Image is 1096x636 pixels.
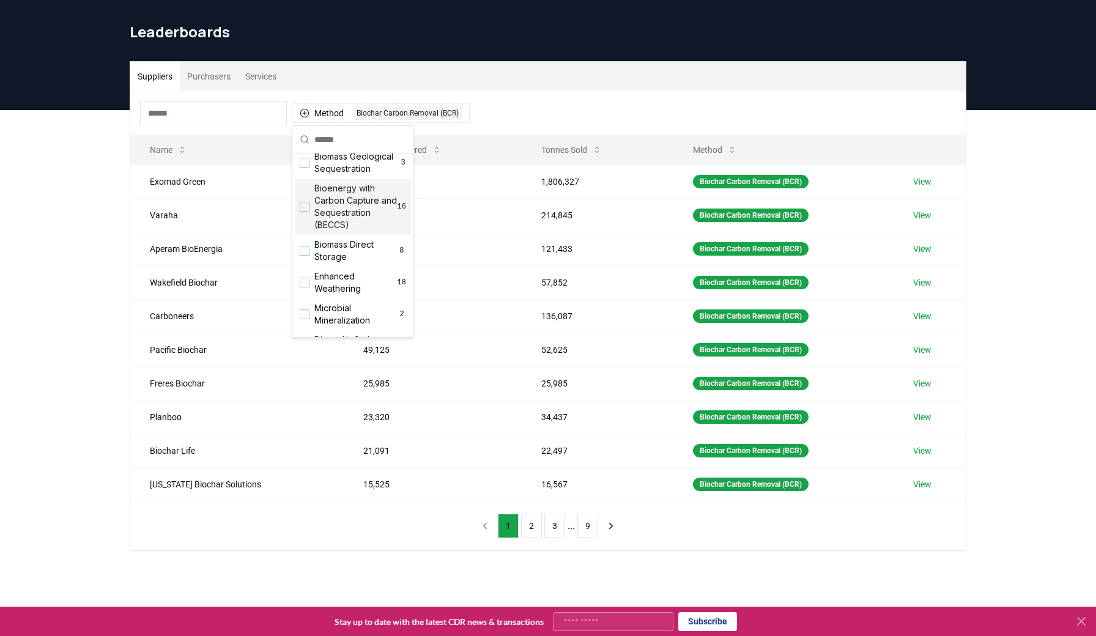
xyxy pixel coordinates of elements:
button: Services [238,62,284,91]
button: Name [140,138,197,162]
td: 53,601 [344,299,522,333]
span: Direct Air Carbon Capture and Sequestration (DACCS) [314,334,398,383]
div: Biochar Carbon Removal (BCR) [693,242,809,256]
td: Pacific Biochar [130,333,344,366]
button: Tonnes Sold [531,138,612,162]
td: 52,625 [522,333,673,366]
td: 89,548 [344,232,522,265]
span: Enhanced Weathering [314,270,397,295]
td: Carboneers [130,299,344,333]
span: 2 [398,309,406,319]
button: Method [683,138,747,162]
a: View [913,344,931,356]
button: 2 [521,514,542,538]
a: View [913,445,931,457]
td: 49,125 [344,333,522,366]
div: Biochar Carbon Removal (BCR) [693,410,809,424]
span: 18 [397,278,406,287]
td: 57,852 [522,265,673,299]
td: 25,985 [522,366,673,400]
button: 9 [577,514,598,538]
td: 1,806,327 [522,165,673,198]
td: Aperam BioEnergia [130,232,344,265]
td: 214,845 [522,198,673,232]
a: View [913,209,931,221]
button: MethodBiochar Carbon Removal (BCR) [292,103,470,123]
h1: Leaderboards [130,22,966,42]
div: Biochar Carbon Removal (BCR) [693,209,809,222]
span: 16 [398,202,406,212]
div: Biochar Carbon Removal (BCR) [693,377,809,390]
td: [US_STATE] Biochar Solutions [130,467,344,501]
button: next page [601,514,621,538]
td: 195,912 [344,165,522,198]
div: Biochar Carbon Removal (BCR) [693,309,809,323]
span: Bioenergy with Carbon Capture and Sequestration (BECCS) [314,182,398,231]
td: Freres Biochar [130,366,344,400]
button: 1 [498,514,519,538]
a: View [913,243,931,255]
li: ... [568,519,575,533]
td: 22,497 [522,434,673,467]
div: Biochar Carbon Removal (BCR) [693,175,809,188]
a: View [913,276,931,289]
button: Purchasers [180,62,238,91]
td: 136,087 [522,299,673,333]
td: 25,985 [344,366,522,400]
span: 8 [398,246,406,256]
div: Biochar Carbon Removal (BCR) [693,343,809,357]
div: Biochar Carbon Removal (BCR) [693,444,809,457]
td: 34,437 [522,400,673,434]
td: 23,320 [344,400,522,434]
button: 3 [544,514,565,538]
div: Biochar Carbon Removal (BCR) [693,478,809,491]
td: Planboo [130,400,344,434]
td: 15,525 [344,467,522,501]
div: Biochar Carbon Removal (BCR) [354,106,462,120]
td: Varaha [130,198,344,232]
td: 121,433 [522,232,673,265]
span: Biomass Geological Sequestration [314,150,400,175]
td: 21,091 [344,434,522,467]
td: Wakefield Biochar [130,265,344,299]
a: View [913,176,931,188]
a: View [913,310,931,322]
div: Biochar Carbon Removal (BCR) [693,276,809,289]
span: 3 [400,158,406,168]
td: Exomad Green [130,165,344,198]
td: 57,844 [344,265,522,299]
a: View [913,377,931,390]
button: Suppliers [130,62,180,91]
span: Biomass Direct Storage [314,239,398,263]
td: 16,567 [522,467,673,501]
td: 99,512 [344,198,522,232]
a: View [913,478,931,490]
span: Microbial Mineralization [314,302,398,327]
td: Biochar Life [130,434,344,467]
a: View [913,411,931,423]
